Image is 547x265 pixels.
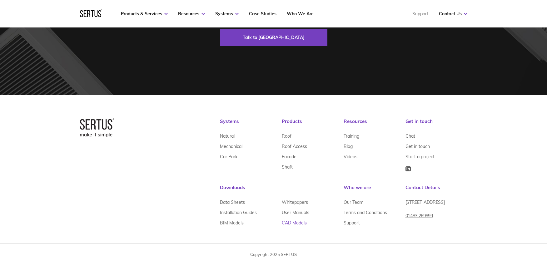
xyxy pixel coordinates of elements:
[344,197,363,207] a: Our Team
[220,218,244,228] a: BIM Models
[220,141,242,151] a: Mechanical
[282,218,307,228] a: CAD Models
[405,131,415,141] a: Chat
[282,162,293,172] a: Shaft
[220,118,282,131] div: Systems
[249,11,276,17] a: Case Studies
[435,193,547,265] iframe: Chat Widget
[405,151,435,162] a: Start a project
[405,118,467,131] div: Get in touch
[405,210,433,226] a: 01483 269999
[220,29,327,46] a: Talk to [GEOGRAPHIC_DATA]
[121,11,168,17] a: Products & Services
[344,151,357,162] a: Videos
[282,207,309,218] a: User Manuals
[439,11,467,17] a: Contact Us
[220,207,257,218] a: Installation Guides
[282,197,308,207] a: Whitepapers
[405,199,445,205] span: [STREET_ADDRESS]
[282,151,296,162] a: Facade
[220,184,344,197] div: Downloads
[405,166,411,171] img: Icon
[282,118,344,131] div: Products
[344,118,405,131] div: Resources
[178,11,205,17] a: Resources
[344,141,353,151] a: Blog
[220,151,237,162] a: Car Park
[344,218,360,228] a: Support
[344,131,359,141] a: Training
[220,131,235,141] a: Natural
[282,141,307,151] a: Roof Access
[405,184,467,197] div: Contact Details
[80,118,114,137] img: logo-box-2bec1e6d7ed5feb70a4f09a85fa1bbdd.png
[344,207,387,218] a: Terms and Conditions
[412,11,429,17] a: Support
[405,141,430,151] a: Get in touch
[282,131,291,141] a: Roof
[344,184,405,197] div: Who we are
[287,11,314,17] a: Who We Are
[220,197,245,207] a: Data Sheets
[215,11,239,17] a: Systems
